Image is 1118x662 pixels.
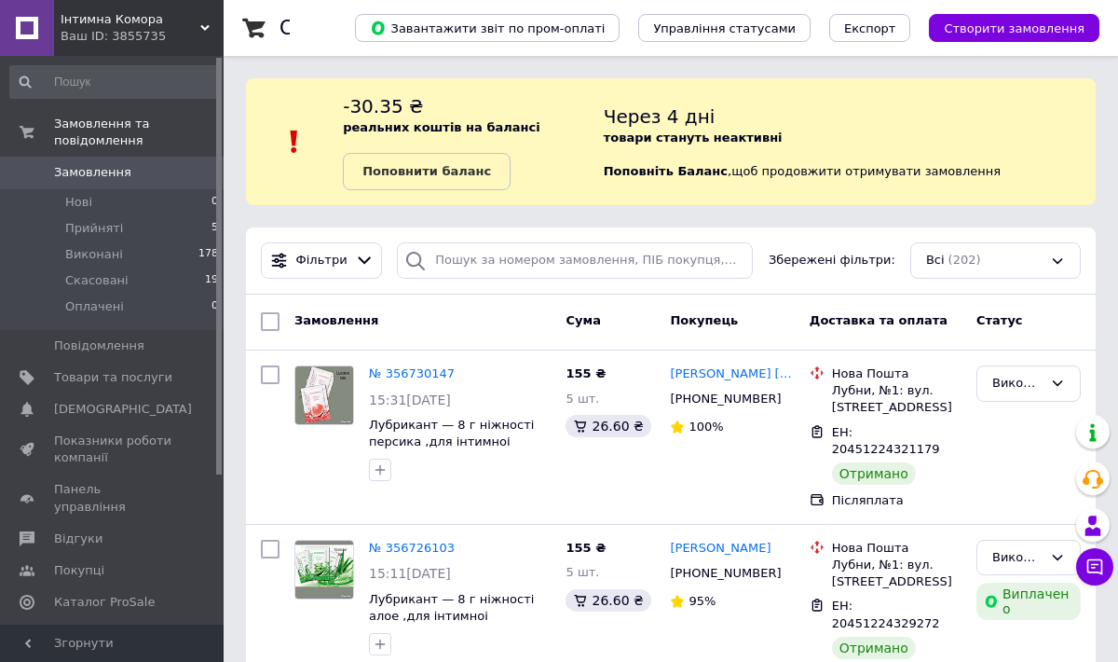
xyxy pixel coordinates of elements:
div: Післяплата [832,492,961,509]
span: Панель управління [54,481,172,515]
div: Виконано [992,374,1043,393]
div: Виконано [992,548,1043,568]
span: [DEMOGRAPHIC_DATA] [54,401,192,418]
img: :exclamation: [280,128,308,156]
div: Ваш ID: 3855735 [61,28,224,45]
div: Нова Пошта [832,365,961,382]
span: Cума [566,313,600,327]
span: Покупець [670,313,738,327]
b: товари стануть неактивні [604,131,783,145]
div: , щоб продовжити отримувати замовлення [604,93,1096,190]
a: Створити замовлення [910,21,1099,34]
span: Експорт [844,21,896,35]
span: Оплачені [65,298,124,315]
span: 178 [198,246,218,263]
span: 100% [689,420,723,434]
div: [PHONE_NUMBER] [666,387,780,411]
button: Управління статусами [638,14,811,42]
input: Пошук за номером замовлення, ПІБ покупця, номером телефону, Email, номером накладної [397,242,753,279]
span: (202) [948,253,981,267]
span: Замовлення [294,313,378,327]
span: 0 [211,298,218,315]
div: Нова Пошта [832,540,961,557]
span: ЕН: 20451224321179 [832,425,940,457]
span: Статус [976,313,1023,327]
div: 26.60 ₴ [566,415,650,437]
a: № 356726103 [369,541,455,555]
span: Інтимна Комора [61,11,200,28]
div: Лубни, №1: вул. [STREET_ADDRESS] [832,382,961,416]
span: Завантажити звіт по пром-оплаті [370,20,605,36]
b: Поповнити баланс [362,164,491,178]
div: Виплачено [976,583,1081,620]
img: Фото товару [295,366,353,424]
span: Створити замовлення [944,21,1084,35]
a: [PERSON_NAME] [PERSON_NAME] [670,365,794,383]
span: 15:11[DATE] [369,566,451,581]
b: Поповніть Баланс [604,164,728,178]
span: 15:31[DATE] [369,393,451,407]
span: 155 ₴ [566,366,606,380]
span: Управління статусами [653,21,796,35]
span: Через 4 дні [604,105,716,128]
a: Фото товару [294,365,354,425]
button: Завантажити звіт по пром-оплаті [355,14,620,42]
span: 95% [689,594,716,608]
span: Всі [926,252,945,269]
span: Виконані [65,246,123,263]
h1: Список замовлень [279,17,469,39]
input: Пошук [9,65,220,99]
button: Створити замовлення [929,14,1099,42]
span: Фільтри [296,252,348,269]
span: 5 шт. [566,392,599,406]
b: реальних коштів на балансі [343,120,540,134]
a: № 356730147 [369,366,455,380]
span: Показники роботи компанії [54,433,172,466]
span: Повідомлення [54,338,144,354]
span: 155 ₴ [566,541,606,555]
button: Експорт [829,14,911,42]
span: Каталог ProSale [54,594,155,611]
span: Збережені фільтри: [769,252,895,269]
span: Нові [65,194,92,211]
span: Замовлення та повідомлення [54,116,224,149]
span: 0 [211,194,218,211]
span: Прийняті [65,220,123,237]
span: 5 [211,220,218,237]
span: Доставка та оплата [810,313,948,327]
a: Лубрикант — 8 г ніжності персика ,для інтимноі близькості,мастило для комфортного сексу,приємне к... [369,418,534,501]
a: Поповнити баланс [343,153,511,190]
span: Товари та послуги [54,369,172,386]
a: [PERSON_NAME] [670,540,770,558]
span: Замовлення [54,164,131,181]
span: -30.35 ₴ [343,95,423,117]
div: 26.60 ₴ [566,589,650,612]
span: 19 [205,272,218,289]
div: Отримано [832,637,916,659]
img: Фото товару [295,541,353,599]
span: Скасовані [65,272,129,289]
span: 5 шт. [566,565,599,579]
div: Отримано [832,462,916,485]
button: Чат з покупцем [1076,548,1113,586]
span: ЕН: 20451224329272 [832,599,940,630]
a: Фото товару [294,540,354,600]
div: Лубни, №1: вул. [STREET_ADDRESS] [832,557,961,590]
span: Покупці [54,562,104,579]
span: Відгуки [54,531,102,547]
div: [PHONE_NUMBER] [666,561,780,586]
